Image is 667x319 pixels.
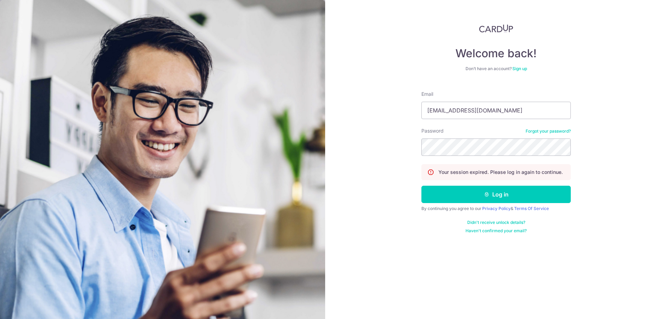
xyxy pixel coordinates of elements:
[466,228,527,234] a: Haven't confirmed your email?
[526,128,571,134] a: Forgot your password?
[421,186,571,203] button: Log in
[421,91,433,98] label: Email
[482,206,511,211] a: Privacy Policy
[479,24,513,33] img: CardUp Logo
[512,66,527,71] a: Sign up
[421,47,571,60] h4: Welcome back!
[467,220,525,225] a: Didn't receive unlock details?
[421,127,444,134] label: Password
[514,206,549,211] a: Terms Of Service
[438,169,563,176] p: Your session expired. Please log in again to continue.
[421,102,571,119] input: Enter your Email
[421,206,571,211] div: By continuing you agree to our &
[421,66,571,72] div: Don’t have an account?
